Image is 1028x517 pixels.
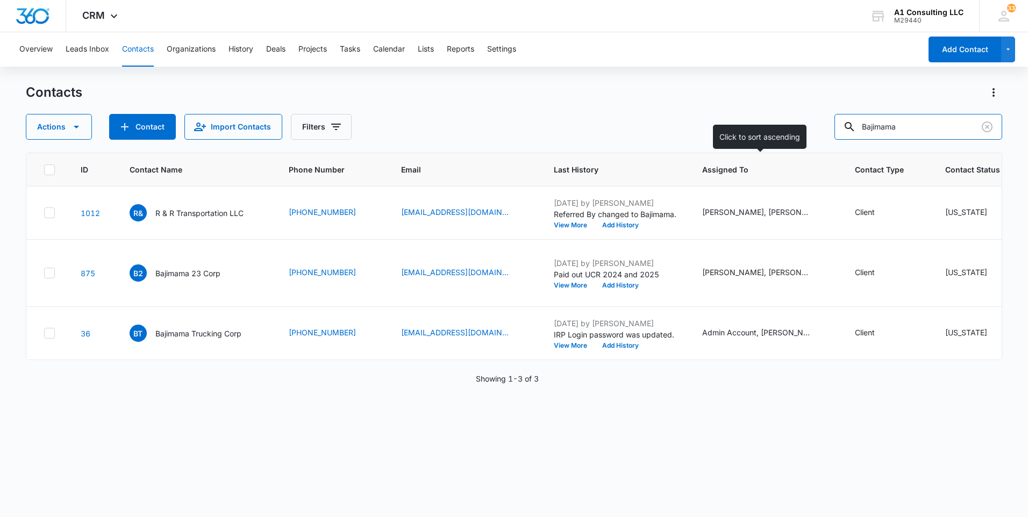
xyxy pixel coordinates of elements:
p: R & R Transportation LLC [155,207,244,219]
a: [EMAIL_ADDRESS][DOMAIN_NAME] [401,267,509,278]
div: Assigned To - Arisa Sawyer, Israel Moreno, Jeannette Uribe, Laura Henry, Michelle Jackson, Quarte... [702,267,829,279]
button: Add History [595,282,646,289]
a: [PHONE_NUMBER] [289,206,356,218]
span: CRM [82,10,105,21]
div: [PERSON_NAME], [PERSON_NAME], [PERSON_NAME], [PERSON_NAME], [PERSON_NAME], Quarterly Taxes, [PERS... [702,206,810,218]
div: [PERSON_NAME], [PERSON_NAME], [PERSON_NAME], [PERSON_NAME], [PERSON_NAME], Quarterly Taxes, [PERS... [702,267,810,278]
button: View More [554,342,595,349]
button: History [229,32,253,67]
button: Add Contact [929,37,1001,62]
div: Phone Number - 631-521-0250 - Select to Edit Field [289,327,375,340]
button: View More [554,222,595,228]
p: Showing 1-3 of 3 [476,373,539,384]
span: R& [130,204,147,221]
a: [PHONE_NUMBER] [289,267,356,278]
div: [US_STATE] [945,267,987,278]
span: Assigned To [702,164,813,175]
input: Search Contacts [834,114,1002,140]
p: [DATE] by [PERSON_NAME] [554,318,676,329]
div: Contact Status - Massachusetts - Select to Edit Field [945,206,1006,219]
button: Add History [595,222,646,228]
span: Last History [554,164,661,175]
p: [DATE] by [PERSON_NAME] [554,257,676,269]
button: Actions [26,114,92,140]
h1: Contacts [26,84,82,100]
div: Client [855,267,875,278]
button: Contacts [122,32,154,67]
p: Bajimama 23 Corp [155,268,220,279]
button: Leads Inbox [66,32,109,67]
div: Contact Status - North Carolina - Select to Edit Field [945,267,1006,279]
span: BT [130,325,147,342]
p: IRP Login password was updated. [554,329,676,340]
button: Deals [266,32,285,67]
button: Add History [595,342,646,349]
div: Client [855,206,875,218]
span: ID [81,164,88,175]
div: account id [894,17,963,24]
span: Email [401,164,512,175]
div: account name [894,8,963,17]
div: Email - rrtransportation15llc@gmail.com - Select to Edit Field [401,206,528,219]
a: [EMAIL_ADDRESS][DOMAIN_NAME] [401,206,509,218]
div: Phone Number - 6315210250 - Select to Edit Field [289,267,375,279]
button: Import Contacts [184,114,282,140]
button: Overview [19,32,53,67]
button: Add Contact [109,114,176,140]
p: [DATE] by [PERSON_NAME] [554,197,676,209]
p: Referred By changed to Bajimama. [554,209,676,220]
p: Bajimama Trucking Corp [155,328,241,339]
span: 33 [1007,4,1016,12]
div: Click to sort ascending [713,125,806,149]
button: Organizations [167,32,216,67]
div: Contact Type - Client - Select to Edit Field [855,327,894,340]
div: [US_STATE] [945,327,987,338]
div: Admin Account, [PERSON_NAME], [PERSON_NAME], [PERSON_NAME] [702,327,810,338]
div: notifications count [1007,4,1016,12]
div: Assigned To - Admin Account, Jeannette Uribe, Keisha Nembhard, Krystle Hendricks - Select to Edit... [702,327,829,340]
div: Email - diorys81@gmail.com - Select to Edit Field [401,327,528,340]
button: Reports [447,32,474,67]
div: Contact Name - Bajimama 23 Corp - Select to Edit Field [130,264,240,282]
div: Client [855,327,875,338]
a: [EMAIL_ADDRESS][DOMAIN_NAME] [401,327,509,338]
button: Tasks [340,32,360,67]
div: [US_STATE] [945,206,987,218]
button: Projects [298,32,327,67]
div: Contact Name - Bajimama Trucking Corp - Select to Edit Field [130,325,261,342]
button: Actions [985,84,1002,101]
div: Contact Type - Client - Select to Edit Field [855,267,894,279]
span: Phone Number [289,164,375,175]
button: Settings [487,32,516,67]
a: Navigate to contact details page for Bajimama 23 Corp [81,269,95,278]
span: Contact Type [855,164,904,175]
div: Phone Number - 9783971501 - Select to Edit Field [289,206,375,219]
span: Contact Status [945,164,1000,175]
div: Assigned To - Arisa Sawyer, Israel Moreno, Jeannette Uribe, Laura Henry, Michelle Jackson, Quarte... [702,206,829,219]
div: Contact Name - R & R Transportation LLC - Select to Edit Field [130,204,263,221]
a: Navigate to contact details page for R & R Transportation LLC [81,209,100,218]
div: Email - bajimama23corp@gmail.com - Select to Edit Field [401,267,528,279]
a: [PHONE_NUMBER] [289,327,356,338]
p: Paid out UCR 2024 and 2025 [554,269,676,280]
button: Calendar [373,32,405,67]
button: Lists [418,32,434,67]
div: Contact Status - New Jersey - Select to Edit Field [945,327,1006,340]
div: Contact Type - Client - Select to Edit Field [855,206,894,219]
span: B2 [130,264,147,282]
span: Contact Name [130,164,247,175]
button: Filters [291,114,352,140]
button: View More [554,282,595,289]
a: Navigate to contact details page for Bajimama Trucking Corp [81,329,90,338]
button: Clear [979,118,996,135]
